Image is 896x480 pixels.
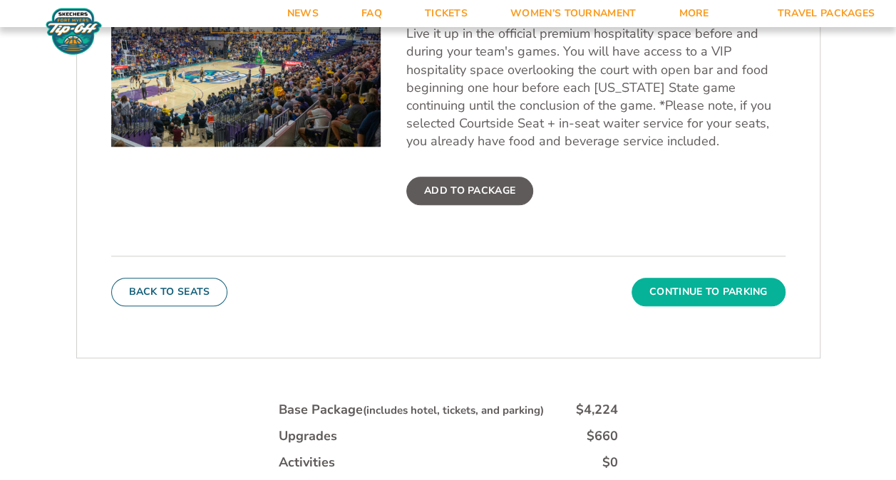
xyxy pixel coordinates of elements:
img: Fort Myers Tip-Off [43,7,105,56]
div: Activities [279,454,335,471]
div: $4,224 [576,401,618,419]
button: Back To Seats [111,278,228,306]
div: $0 [602,454,618,471]
label: Add To Package [406,177,533,205]
div: Upgrades [279,427,337,445]
small: (includes hotel, tickets, and parking) [363,403,544,417]
div: $660 [587,427,618,445]
button: Continue To Parking [632,278,786,306]
p: Live it up in the official premium hospitality space before and during your team's games. You wil... [406,25,786,150]
div: Base Package [279,401,544,419]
